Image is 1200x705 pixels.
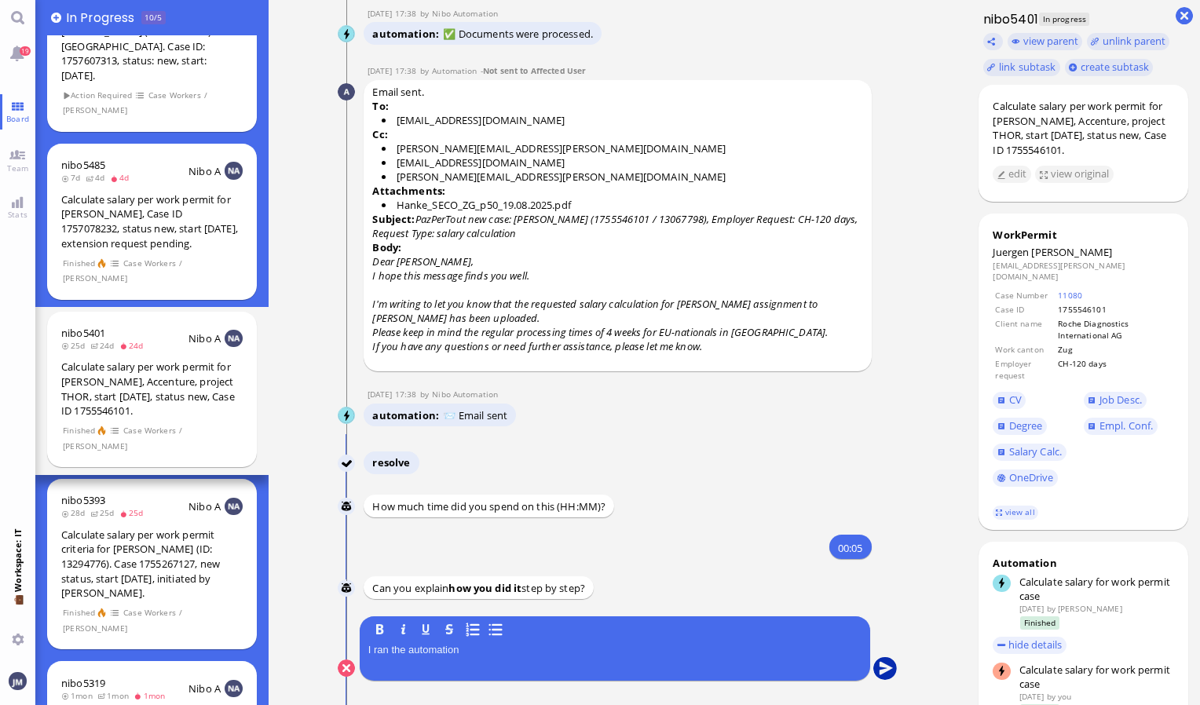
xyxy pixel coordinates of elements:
p: I hope this message finds you well. I'm writing to let you know that the requested salary calcula... [372,268,862,325]
button: view original [1035,166,1114,183]
span: Job Desc. [1099,393,1142,407]
td: 1755546101 [1057,303,1173,316]
td: Roche Diagnostics International AG [1057,317,1173,342]
a: Empl. Conf. [1084,418,1158,435]
span: [DATE] [1019,691,1045,702]
span: Salary Calc. [1009,444,1063,458]
img: You [9,672,26,689]
span: Empl. Conf. [1099,418,1153,433]
a: nibo5485 [61,158,105,172]
a: Salary Calc. [993,444,1066,461]
button: edit [993,166,1031,183]
dd: [EMAIL_ADDRESS][PERSON_NAME][DOMAIN_NAME] [993,260,1174,283]
span: / [178,257,183,270]
span: Juergen [993,245,1029,259]
span: - [481,65,586,76]
span: link subtask [999,60,1056,74]
div: Calculate salary for work permit case [1019,663,1174,691]
div: Calculate salary per work permit for [PERSON_NAME], Accenture, project THOR, start [DATE], status... [61,360,243,418]
td: Employer request [994,357,1055,382]
span: [DATE] [1019,603,1045,614]
span: 25d [90,507,119,518]
img: Nibo [338,455,356,473]
span: [PERSON_NAME] [1031,245,1112,259]
div: Calculate salary per work permit criteria for [PERSON_NAME] (ID: 13294776). Case 1755267127, new ... [61,528,243,601]
span: Case Workers [123,606,176,619]
span: [PERSON_NAME] [62,272,127,285]
button: Copy ticket nibo5401 link to clipboard [983,33,1004,50]
p: If you have any questions or need further assistance, please let me know. [372,339,862,353]
span: Stats [4,209,31,220]
button: view parent [1008,33,1083,50]
a: Degree [993,418,1046,435]
span: Finished [62,424,95,437]
button: I [394,621,412,638]
span: [DATE] 17:38 [368,65,420,76]
img: Nibo Automation [338,26,356,43]
span: 24d [90,340,119,351]
li: [PERSON_NAME][EMAIL_ADDRESS][PERSON_NAME][DOMAIN_NAME] [382,170,863,184]
img: Nibo Automation [338,407,356,425]
td: Work canton [994,343,1055,356]
span: Finished [62,257,95,270]
div: Can you explain step by step? [364,576,594,599]
span: 10 [145,12,154,23]
button: Add [51,13,61,23]
span: / [178,424,183,437]
span: automation@nibo.ai [432,389,498,400]
img: NA [225,680,242,697]
div: How much time did you spend on this (HH:MM)? [364,495,614,517]
button: unlink parent [1087,33,1170,50]
td: CH-120 days [1057,357,1173,382]
span: In progress is overloaded [141,11,166,24]
td: Case Number [994,289,1055,301]
p: Dear [PERSON_NAME], [372,254,862,268]
p: I ran the automation [368,644,862,656]
span: 25d [61,340,90,351]
i: PazPerTout new case: [PERSON_NAME] (1755546101 / 13067798), Employer Request: CH-120 days, Reques... [372,212,858,240]
span: automation [372,408,443,422]
span: [PERSON_NAME] [62,104,127,117]
strong: Attachments: [372,184,445,198]
span: Nibo A [188,499,221,513]
a: nibo5319 [61,676,105,690]
span: by [420,8,433,19]
img: Automation [338,83,355,100]
div: Automation [993,556,1174,570]
span: 28d [61,507,90,518]
span: 24d [119,340,148,351]
span: Degree [1009,418,1043,433]
button: Cancel [338,659,355,677]
span: Nibo A [188,331,221,345]
span: Nibo A [188,681,221,696]
span: nibo5401 [61,326,105,340]
span: /5 [154,12,162,23]
a: 11080 [1058,290,1082,301]
span: 💼 Workspace: IT [12,592,24,627]
span: by [1047,603,1055,614]
a: view all [993,506,1038,519]
span: 1mon [97,690,134,701]
span: [PERSON_NAME] [62,622,127,635]
task-group-action-menu: link subtask [983,59,1060,76]
li: [EMAIL_ADDRESS][DOMAIN_NAME] [382,155,863,170]
span: Nibo A [188,164,221,178]
span: Case Workers [123,257,176,270]
span: automation@nibo.ai [432,8,498,19]
div: Calculate salary per work permit for [PERSON_NAME], Accenture, project THOR, start [DATE], status... [993,99,1174,157]
span: automation@bluelakelegal.com [432,65,477,76]
li: [PERSON_NAME][EMAIL_ADDRESS][PERSON_NAME][DOMAIN_NAME] [382,141,863,155]
td: Case ID [994,303,1055,316]
span: / [178,606,183,619]
p: Please keep in mind the regular processing times of 4 weeks for EU-nationals in [GEOGRAPHIC_DATA]. [372,325,862,339]
a: OneDrive [993,469,1058,487]
strong: To: [372,99,388,113]
td: Zug [1057,343,1173,356]
img: NA [225,498,242,515]
span: In progress [66,9,140,27]
span: Case Workers [148,89,201,102]
span: Board [2,113,33,124]
strong: Subject: [372,212,415,226]
span: 00:05 [838,540,863,554]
